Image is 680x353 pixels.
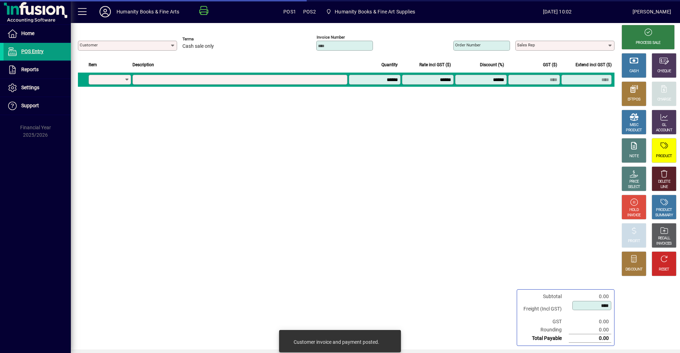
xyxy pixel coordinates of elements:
[543,61,557,69] span: GST ($)
[4,97,71,115] a: Support
[569,334,611,343] td: 0.00
[658,179,670,184] div: DELETE
[661,184,668,190] div: LINE
[182,37,225,41] span: Terms
[657,97,671,102] div: CHARGE
[21,49,44,54] span: POS Entry
[662,123,667,128] div: GL
[303,6,316,17] span: POS2
[629,179,639,184] div: PRICE
[482,6,633,17] span: [DATE] 10:02
[21,85,39,90] span: Settings
[283,6,296,17] span: POS1
[455,42,481,47] mat-label: Order number
[21,103,39,108] span: Support
[182,44,214,49] span: Cash sale only
[21,30,34,36] span: Home
[658,236,670,241] div: RECALL
[626,128,642,133] div: PRODUCT
[89,61,97,69] span: Item
[629,154,639,159] div: NOTE
[576,61,612,69] span: Extend incl GST ($)
[317,35,345,40] mat-label: Invoice number
[628,97,641,102] div: EFTPOS
[4,25,71,42] a: Home
[520,292,569,301] td: Subtotal
[4,61,71,79] a: Reports
[627,213,640,218] div: INVOICE
[569,318,611,326] td: 0.00
[625,267,642,272] div: DISCOUNT
[480,61,504,69] span: Discount (%)
[117,6,180,17] div: Humanity Books & Fine Arts
[94,5,117,18] button: Profile
[657,69,671,74] div: CHEQUE
[294,338,379,346] div: Customer invoice and payment posted.
[628,184,640,190] div: SELECT
[132,61,154,69] span: Description
[633,6,671,17] div: [PERSON_NAME]
[629,69,639,74] div: CASH
[659,267,669,272] div: RESET
[520,301,569,318] td: Freight (Incl GST)
[520,318,569,326] td: GST
[629,207,639,213] div: HOLD
[569,292,611,301] td: 0.00
[4,79,71,97] a: Settings
[335,6,415,17] span: Humanity Books & Fine Art Supplies
[628,239,640,244] div: PROFIT
[419,61,451,69] span: Rate incl GST ($)
[381,61,398,69] span: Quantity
[520,334,569,343] td: Total Payable
[656,128,672,133] div: ACCOUNT
[80,42,98,47] mat-label: Customer
[656,154,672,159] div: PRODUCT
[323,5,418,18] span: Humanity Books & Fine Art Supplies
[517,42,535,47] mat-label: Sales rep
[655,213,673,218] div: SUMMARY
[636,40,661,46] div: PROCESS SALE
[21,67,39,72] span: Reports
[520,326,569,334] td: Rounding
[656,241,671,246] div: INVOICES
[656,207,672,213] div: PRODUCT
[630,123,638,128] div: MISC
[569,326,611,334] td: 0.00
